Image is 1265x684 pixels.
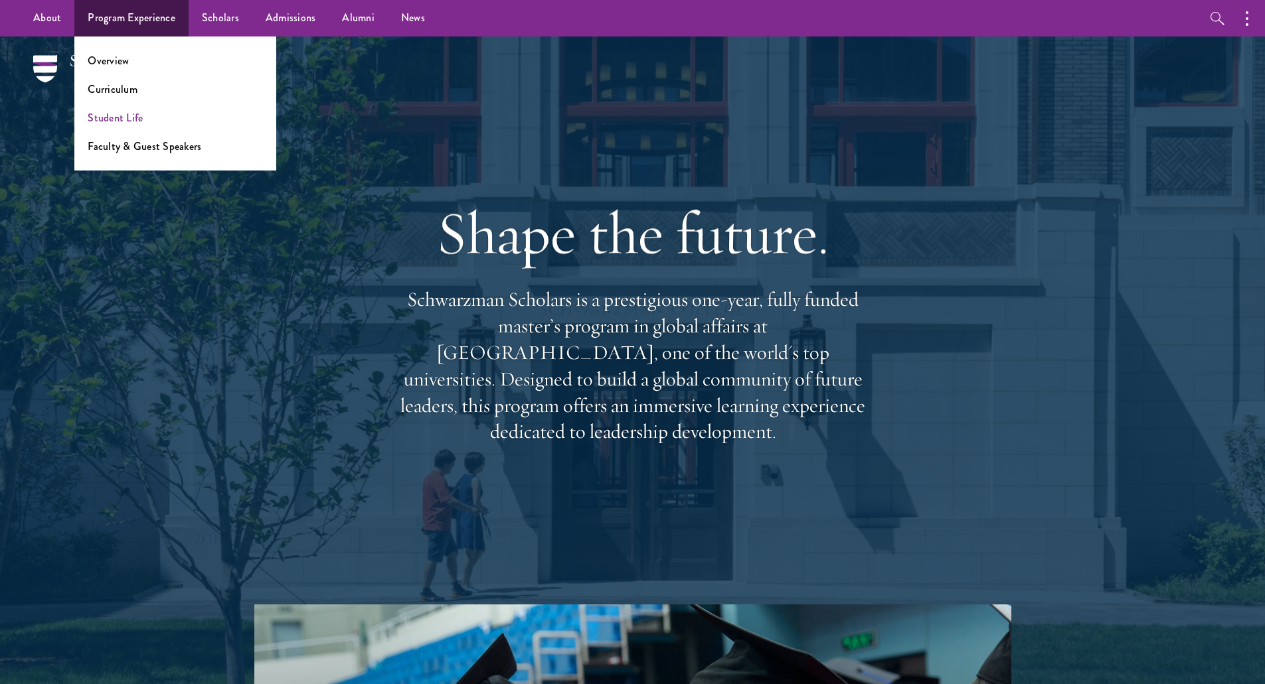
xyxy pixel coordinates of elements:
a: Faculty & Guest Speakers [88,139,201,154]
a: Overview [88,53,129,68]
h1: Shape the future. [394,196,872,270]
a: Curriculum [88,82,137,97]
img: Schwarzman Scholars [33,55,173,102]
p: Schwarzman Scholars is a prestigious one-year, fully funded master’s program in global affairs at... [394,287,872,445]
a: Student Life [88,110,143,125]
